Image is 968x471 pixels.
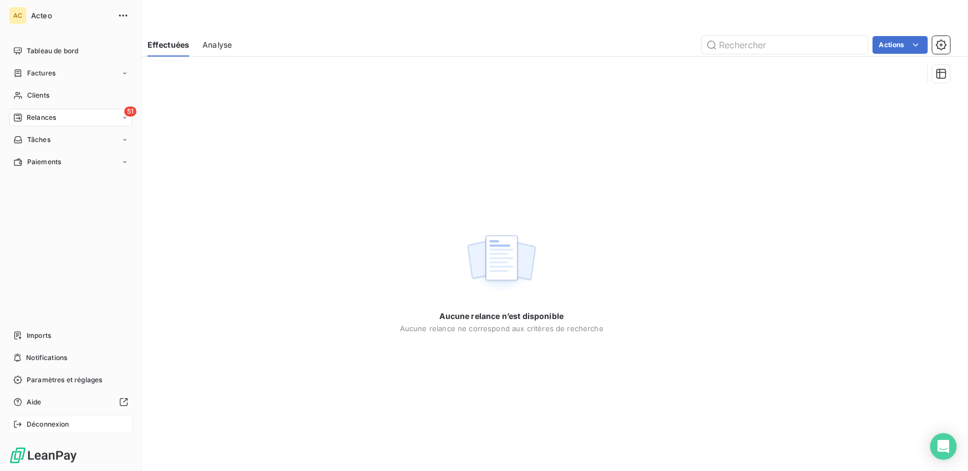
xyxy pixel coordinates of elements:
span: Imports [27,331,51,341]
a: Paiements [9,153,133,171]
a: Tâches [9,131,133,149]
a: Aide [9,393,133,411]
div: Open Intercom Messenger [930,433,957,460]
a: Clients [9,87,133,104]
span: Paiements [27,157,61,167]
span: Effectuées [148,39,190,50]
a: Imports [9,327,133,345]
span: Factures [27,68,55,78]
span: Aucune relance n’est disponible [440,311,564,322]
a: Factures [9,64,133,82]
img: Logo LeanPay [9,447,78,464]
span: Analyse [202,39,232,50]
a: Tableau de bord [9,42,133,60]
button: Actions [873,36,928,54]
span: Tâches [27,135,50,145]
span: Déconnexion [27,419,69,429]
span: Aide [27,397,42,407]
a: 51Relances [9,109,133,126]
span: Notifications [26,353,67,363]
input: Rechercher [702,36,868,54]
span: Acteo [31,11,111,20]
div: AC [9,7,27,24]
span: Tableau de bord [27,46,78,56]
span: Clients [27,90,49,100]
a: Paramètres et réglages [9,371,133,389]
span: 51 [124,107,136,117]
span: Paramètres et réglages [27,375,102,385]
span: Relances [27,113,56,123]
span: Aucune relance ne correspond aux critères de recherche [400,324,604,333]
img: empty state [466,229,537,298]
